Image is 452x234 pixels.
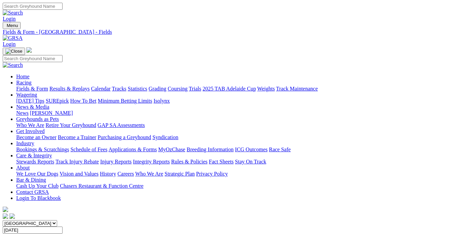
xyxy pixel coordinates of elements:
a: 2025 TAB Adelaide Cup [203,86,256,92]
div: Racing [16,86,449,92]
a: Wagering [16,92,37,98]
div: Get Involved [16,134,449,140]
a: History [100,171,116,177]
input: Search [3,3,63,10]
a: Coursing [168,86,188,92]
a: SUREpick [46,98,69,104]
a: Calendar [91,86,111,92]
a: Grading [149,86,166,92]
img: Search [3,10,23,16]
a: Chasers Restaurant & Function Centre [60,183,143,189]
a: Cash Up Your Club [16,183,58,189]
a: Rules & Policies [171,159,208,164]
img: facebook.svg [3,213,8,219]
a: Care & Integrity [16,153,52,158]
div: About [16,171,449,177]
a: Home [16,74,29,79]
a: ICG Outcomes [235,147,267,152]
input: Select date [3,227,63,234]
a: Fact Sheets [209,159,234,164]
a: News & Media [16,104,49,110]
a: Get Involved [16,128,45,134]
a: Vision and Values [60,171,98,177]
a: Isolynx [153,98,170,104]
a: Strategic Plan [165,171,195,177]
a: Results & Replays [49,86,90,92]
a: Racing [16,80,31,85]
a: Retire Your Greyhound [46,122,96,128]
a: Applications & Forms [109,147,157,152]
a: Tracks [112,86,126,92]
div: Industry [16,147,449,153]
div: Greyhounds as Pets [16,122,449,128]
a: Integrity Reports [133,159,170,164]
a: MyOzChase [158,147,185,152]
a: Track Injury Rebate [55,159,99,164]
a: Bar & Dining [16,177,46,183]
a: Contact GRSA [16,189,49,195]
img: logo-grsa-white.png [26,47,32,53]
a: Become a Trainer [58,134,96,140]
a: Weights [257,86,275,92]
a: Greyhounds as Pets [16,116,59,122]
div: Bar & Dining [16,183,449,189]
a: Breeding Information [187,147,234,152]
img: Search [3,62,23,68]
a: Stay On Track [235,159,266,164]
a: Who We Are [135,171,163,177]
img: twitter.svg [9,213,15,219]
a: Who We Are [16,122,44,128]
a: Bookings & Scratchings [16,147,69,152]
a: Race Safe [269,147,290,152]
a: Privacy Policy [196,171,228,177]
a: Login [3,16,16,22]
a: Fields & Form - [GEOGRAPHIC_DATA] - Fields [3,29,449,35]
a: Minimum Betting Limits [98,98,152,104]
a: Purchasing a Greyhound [98,134,151,140]
a: Stewards Reports [16,159,54,164]
a: Syndication [152,134,178,140]
a: Become an Owner [16,134,56,140]
a: About [16,165,30,171]
a: We Love Our Dogs [16,171,58,177]
a: Login [3,41,16,47]
a: Trials [189,86,201,92]
a: How To Bet [70,98,97,104]
span: Menu [7,23,18,28]
a: Careers [117,171,134,177]
button: Toggle navigation [3,22,21,29]
a: Injury Reports [100,159,132,164]
div: News & Media [16,110,449,116]
a: Login To Blackbook [16,195,61,201]
a: Fields & Form [16,86,48,92]
a: Schedule of Fees [70,147,107,152]
img: Close [5,49,22,54]
a: [DATE] Tips [16,98,44,104]
a: [PERSON_NAME] [30,110,73,116]
img: logo-grsa-white.png [3,207,8,212]
div: Wagering [16,98,449,104]
button: Toggle navigation [3,48,25,55]
a: GAP SA Assessments [98,122,145,128]
a: News [16,110,28,116]
input: Search [3,55,63,62]
a: Track Maintenance [276,86,318,92]
div: Care & Integrity [16,159,449,165]
img: GRSA [3,35,23,41]
a: Industry [16,140,34,146]
a: Statistics [128,86,147,92]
